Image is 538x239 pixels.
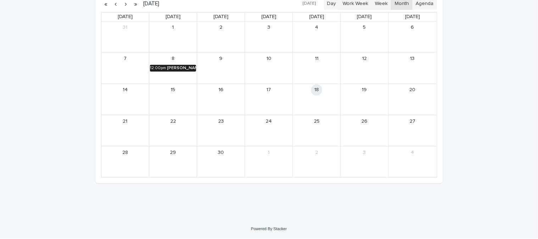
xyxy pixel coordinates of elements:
[389,52,437,84] td: September 13, 2025
[167,66,196,71] div: [PERSON_NAME]
[407,116,418,127] a: September 27, 2025
[311,116,322,127] a: September 25, 2025
[293,22,341,52] td: September 4, 2025
[404,12,421,21] a: Saturday
[311,53,322,64] a: September 11, 2025
[263,22,274,33] a: September 3, 2025
[293,84,341,115] td: September 18, 2025
[359,147,370,158] a: October 3, 2025
[120,84,131,96] a: September 14, 2025
[263,116,274,127] a: September 24, 2025
[359,116,370,127] a: September 26, 2025
[359,22,370,33] a: September 5, 2025
[116,12,134,21] a: Sunday
[215,116,227,127] a: September 23, 2025
[164,12,182,21] a: Monday
[149,22,197,52] td: September 1, 2025
[356,12,373,21] a: Friday
[149,84,197,115] td: September 15, 2025
[167,22,179,33] a: September 1, 2025
[389,84,437,115] td: September 20, 2025
[197,52,245,84] td: September 9, 2025
[197,22,245,52] td: September 2, 2025
[197,115,245,146] td: September 23, 2025
[120,22,131,33] a: August 31, 2025
[293,146,341,177] td: October 2, 2025
[215,22,227,33] a: September 2, 2025
[245,22,293,52] td: September 3, 2025
[407,84,418,96] a: September 20, 2025
[260,12,278,21] a: Wednesday
[311,84,322,96] a: September 18, 2025
[120,53,131,64] a: September 7, 2025
[341,146,389,177] td: October 3, 2025
[149,52,197,84] td: September 8, 2025
[101,115,149,146] td: September 21, 2025
[359,84,370,96] a: September 19, 2025
[341,52,389,84] td: September 12, 2025
[263,53,274,64] a: September 10, 2025
[389,115,437,146] td: September 27, 2025
[215,147,227,158] a: September 30, 2025
[150,66,166,71] div: 12:00pm
[245,146,293,177] td: October 1, 2025
[341,22,389,52] td: September 5, 2025
[293,115,341,146] td: September 25, 2025
[407,147,418,158] a: October 4, 2025
[245,115,293,146] td: September 24, 2025
[212,12,230,21] a: Tuesday
[359,53,370,64] a: September 12, 2025
[245,52,293,84] td: September 10, 2025
[389,146,437,177] td: October 4, 2025
[120,147,131,158] a: September 28, 2025
[141,1,160,6] h2: [DATE]
[197,84,245,115] td: September 16, 2025
[120,116,131,127] a: September 21, 2025
[263,147,274,158] a: October 1, 2025
[263,84,274,96] a: September 17, 2025
[197,146,245,177] td: September 30, 2025
[101,146,149,177] td: September 28, 2025
[215,84,227,96] a: September 16, 2025
[167,84,179,96] a: September 15, 2025
[407,22,418,33] a: September 6, 2025
[149,115,197,146] td: September 22, 2025
[341,84,389,115] td: September 19, 2025
[251,227,287,231] a: Powered By Stacker
[167,147,179,158] a: September 29, 2025
[293,52,341,84] td: September 11, 2025
[215,53,227,64] a: September 9, 2025
[101,84,149,115] td: September 14, 2025
[167,53,179,64] a: September 8, 2025
[311,147,322,158] a: October 2, 2025
[311,22,322,33] a: September 4, 2025
[245,84,293,115] td: September 17, 2025
[101,52,149,84] td: September 7, 2025
[308,12,326,21] a: Thursday
[341,115,389,146] td: September 26, 2025
[389,22,437,52] td: September 6, 2025
[149,146,197,177] td: September 29, 2025
[101,22,149,52] td: August 31, 2025
[167,116,179,127] a: September 22, 2025
[407,53,418,64] a: September 13, 2025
